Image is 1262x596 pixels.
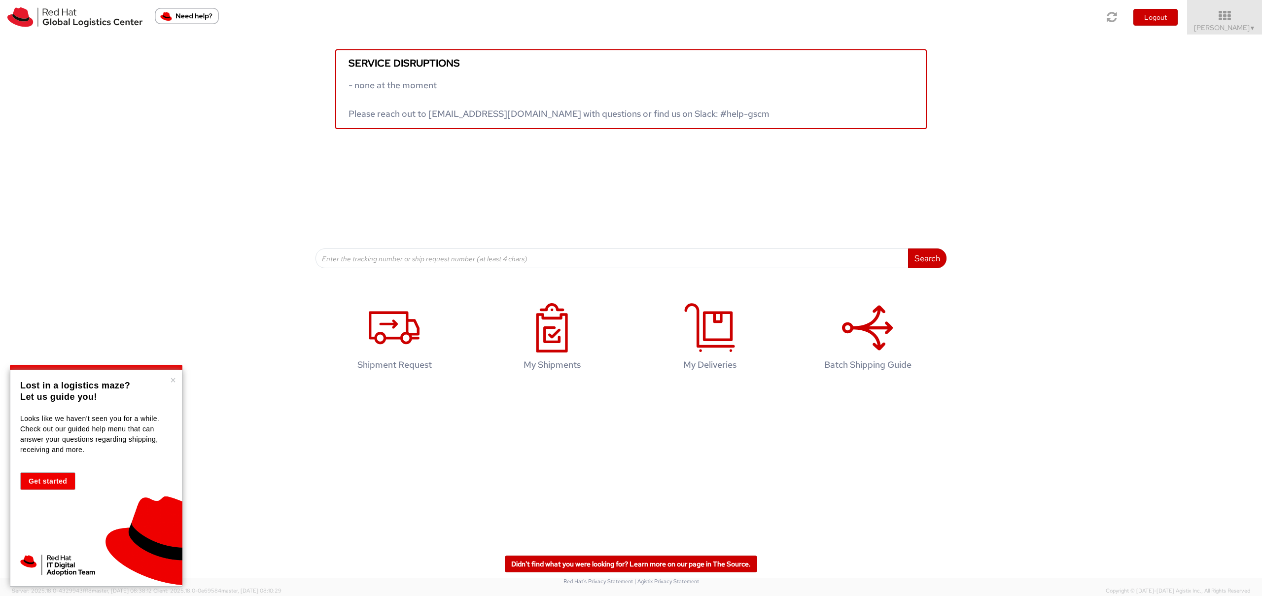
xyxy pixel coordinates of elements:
span: master, [DATE] 08:10:29 [221,587,281,594]
a: Service disruptions - none at the moment Please reach out to [EMAIL_ADDRESS][DOMAIN_NAME] with qu... [335,49,927,129]
span: Client: 2025.18.0-0e69584 [153,587,281,594]
button: Close [170,375,176,385]
a: | Agistix Privacy Statement [634,578,699,585]
p: Looks like we haven't seen you for a while. Check out our guided help menu that can answer your q... [20,414,170,455]
h5: Service disruptions [349,58,913,69]
span: Server: 2025.18.0-4329943ff18 [12,587,152,594]
h4: Shipment Request [331,360,458,370]
span: - none at the moment Please reach out to [EMAIL_ADDRESS][DOMAIN_NAME] with questions or find us o... [349,79,770,119]
h4: Batch Shipping Guide [804,360,931,370]
strong: Let us guide you! [20,392,97,402]
h4: My Shipments [489,360,616,370]
button: Search [908,248,946,268]
h4: My Deliveries [646,360,773,370]
a: Shipment Request [320,293,468,385]
input: Enter the tracking number or ship request number (at least 4 chars) [315,248,909,268]
a: Red Hat's Privacy Statement [563,578,633,585]
span: master, [DATE] 08:38:12 [92,587,152,594]
span: ▼ [1250,24,1256,32]
img: rh-logistics-00dfa346123c4ec078e1.svg [7,7,142,27]
strong: Lost in a logistics maze? [20,381,130,390]
a: My Deliveries [636,293,784,385]
a: Batch Shipping Guide [794,293,942,385]
button: Logout [1133,9,1178,26]
button: Get started [20,472,75,490]
span: Copyright © [DATE]-[DATE] Agistix Inc., All Rights Reserved [1106,587,1250,595]
span: [PERSON_NAME] [1194,23,1256,32]
a: My Shipments [478,293,626,385]
button: Need help? [155,8,219,24]
a: Didn't find what you were looking for? Learn more on our page in The Source. [505,556,757,572]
